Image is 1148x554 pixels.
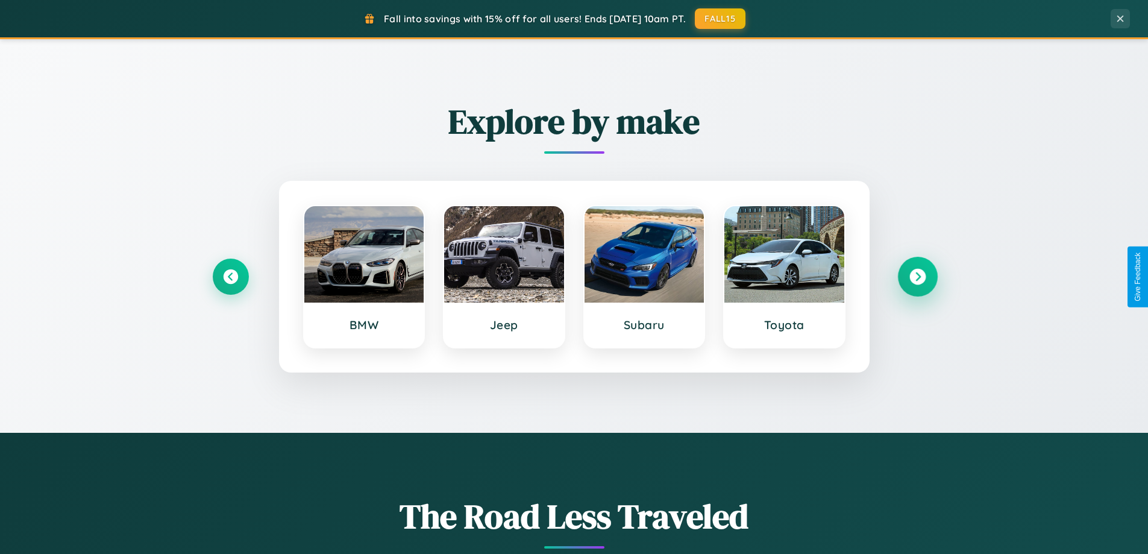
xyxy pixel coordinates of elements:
[736,318,832,332] h3: Toyota
[1134,253,1142,301] div: Give Feedback
[316,318,412,332] h3: BMW
[213,493,936,540] h1: The Road Less Traveled
[695,8,745,29] button: FALL15
[213,98,936,145] h2: Explore by make
[384,13,686,25] span: Fall into savings with 15% off for all users! Ends [DATE] 10am PT.
[456,318,552,332] h3: Jeep
[597,318,692,332] h3: Subaru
